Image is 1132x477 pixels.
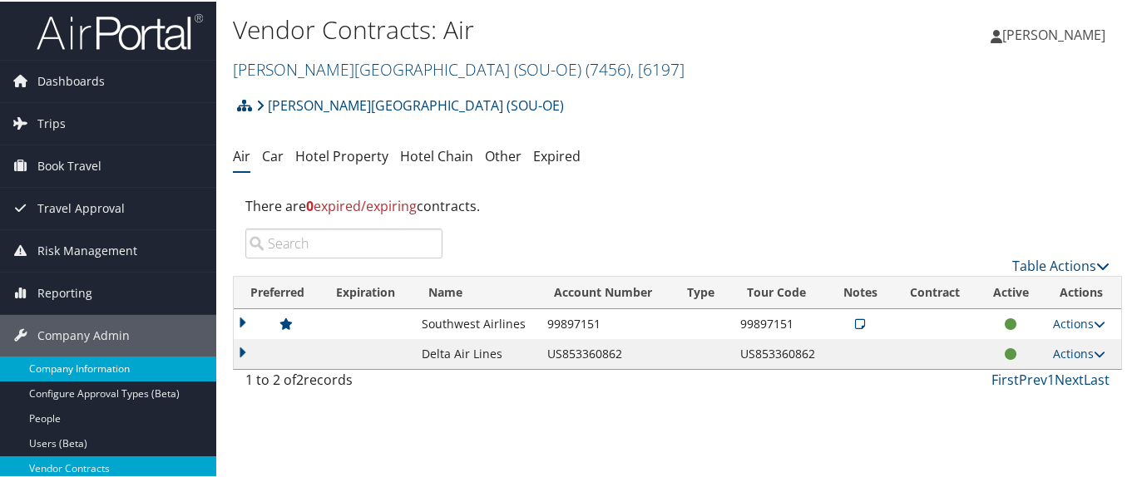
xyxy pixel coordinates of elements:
span: Trips [37,101,66,143]
td: US853360862 [539,337,672,367]
th: Expiration: activate to sort column ascending [321,275,413,307]
span: Dashboards [37,59,105,101]
a: Next [1055,369,1084,387]
strong: 0 [306,195,314,214]
span: , [ 6197 ] [630,57,685,79]
a: Expired [533,145,581,164]
a: Hotel Chain [400,145,473,164]
th: Type: activate to sort column ascending [672,275,732,307]
a: Table Actions [1012,255,1110,273]
th: Account Number: activate to sort column ascending [539,275,672,307]
span: Company Admin [37,313,130,355]
span: Reporting [37,271,92,312]
a: Prev [1019,369,1047,387]
a: [PERSON_NAME] [991,8,1122,58]
div: There are contracts. [233,182,1122,227]
span: Travel Approval [37,186,125,228]
a: Car [262,145,284,164]
a: Actions [1053,344,1105,360]
a: Other [485,145,522,164]
th: Contract: activate to sort column ascending [893,275,976,307]
a: 1 [1047,369,1055,387]
a: Actions [1053,314,1105,330]
h1: Vendor Contracts: Air [233,11,826,46]
td: Southwest Airlines [413,307,539,337]
a: Hotel Property [295,145,388,164]
span: ( 7456 ) [586,57,630,79]
a: Last [1084,369,1110,387]
td: 99897151 [539,307,672,337]
th: Active: activate to sort column ascending [976,275,1045,307]
th: Preferred: activate to sort column ascending [234,275,321,307]
div: 1 to 2 of records [245,368,442,396]
td: US853360862 [732,337,827,367]
th: Name: activate to sort column ascending [413,275,539,307]
span: Risk Management [37,229,137,270]
th: Tour Code: activate to sort column ascending [732,275,827,307]
td: Delta Air Lines [413,337,539,367]
th: Actions [1045,275,1121,307]
td: 99897151 [732,307,827,337]
th: Notes: activate to sort column ascending [827,275,893,307]
span: [PERSON_NAME] [1002,24,1105,42]
span: expired/expiring [306,195,417,214]
span: 2 [296,369,304,387]
a: [PERSON_NAME][GEOGRAPHIC_DATA] (SOU-OE) [233,57,685,79]
input: Search [245,227,442,257]
a: First [991,369,1019,387]
span: Book Travel [37,144,101,185]
a: Air [233,145,250,164]
a: [PERSON_NAME][GEOGRAPHIC_DATA] (SOU-OE) [256,87,564,120]
img: airportal-logo.png [37,11,203,50]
